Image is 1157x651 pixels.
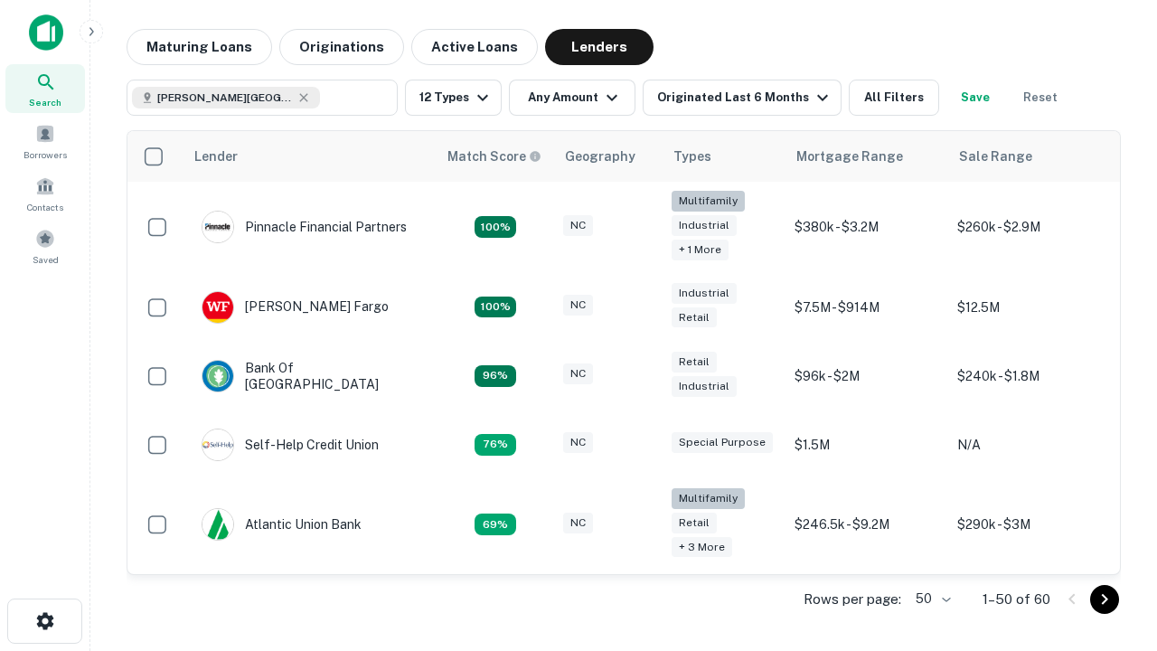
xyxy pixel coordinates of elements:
div: NC [563,215,593,236]
a: Search [5,64,85,113]
td: $7.5M - $914M [785,273,948,342]
th: Types [663,131,785,182]
div: Multifamily [672,488,745,509]
div: Types [673,146,711,167]
div: Mortgage Range [796,146,903,167]
div: Industrial [672,215,737,236]
div: Matching Properties: 15, hasApolloMatch: undefined [475,297,516,318]
div: Atlantic Union Bank [202,508,362,541]
div: Self-help Credit Union [202,429,379,461]
button: Reset [1011,80,1069,116]
div: Industrial [672,283,737,304]
td: $380k - $3.2M [785,182,948,273]
button: 12 Types [405,80,502,116]
span: Contacts [27,200,63,214]
span: Saved [33,252,59,267]
div: Matching Properties: 14, hasApolloMatch: undefined [475,365,516,387]
a: Saved [5,222,85,270]
div: Matching Properties: 10, hasApolloMatch: undefined [475,514,516,535]
img: capitalize-icon.png [29,14,63,51]
div: NC [563,513,593,533]
td: $260k - $2.9M [948,182,1111,273]
th: Lender [183,131,437,182]
div: 50 [908,586,954,612]
button: Originations [279,29,404,65]
img: picture [202,292,233,323]
th: Geography [554,131,663,182]
td: $240k - $1.8M [948,342,1111,410]
span: [PERSON_NAME][GEOGRAPHIC_DATA], [GEOGRAPHIC_DATA] [157,90,293,106]
span: Search [29,95,61,109]
div: + 1 more [672,240,729,260]
div: Retail [672,307,717,328]
th: Capitalize uses an advanced AI algorithm to match your search with the best lender. The match sco... [437,131,554,182]
div: Geography [565,146,635,167]
th: Sale Range [948,131,1111,182]
div: Matching Properties: 11, hasApolloMatch: undefined [475,434,516,456]
button: All Filters [849,80,939,116]
button: Save your search to get updates of matches that match your search criteria. [946,80,1004,116]
a: Borrowers [5,117,85,165]
p: Rows per page: [804,589,901,610]
span: Borrowers [24,147,67,162]
h6: Match Score [447,146,538,166]
div: Lender [194,146,238,167]
button: Any Amount [509,80,635,116]
a: Contacts [5,169,85,218]
td: $96k - $2M [785,342,948,410]
div: Sale Range [959,146,1032,167]
button: Active Loans [411,29,538,65]
td: $1.5M [785,410,948,479]
div: Retail [672,352,717,373]
img: picture [202,509,233,540]
td: $12.5M [948,273,1111,342]
div: Multifamily [672,191,745,212]
img: picture [202,212,233,242]
div: Capitalize uses an advanced AI algorithm to match your search with the best lender. The match sco... [447,146,541,166]
p: 1–50 of 60 [983,589,1050,610]
td: $290k - $3M [948,479,1111,571]
div: Special Purpose [672,432,773,453]
td: $246.5k - $9.2M [785,479,948,571]
button: Originated Last 6 Months [643,80,842,116]
button: Go to next page [1090,585,1119,614]
div: NC [563,295,593,316]
div: Retail [672,513,717,533]
img: picture [202,361,233,392]
div: Pinnacle Financial Partners [202,211,407,243]
div: Originated Last 6 Months [657,87,833,108]
iframe: Chat Widget [1067,506,1157,593]
img: picture [202,429,233,460]
th: Mortgage Range [785,131,948,182]
div: Bank Of [GEOGRAPHIC_DATA] [202,360,419,392]
td: N/A [948,410,1111,479]
div: [PERSON_NAME] Fargo [202,291,389,324]
button: Maturing Loans [127,29,272,65]
button: Lenders [545,29,654,65]
div: Matching Properties: 26, hasApolloMatch: undefined [475,216,516,238]
div: NC [563,432,593,453]
div: Industrial [672,376,737,397]
div: + 3 more [672,537,732,558]
div: NC [563,363,593,384]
